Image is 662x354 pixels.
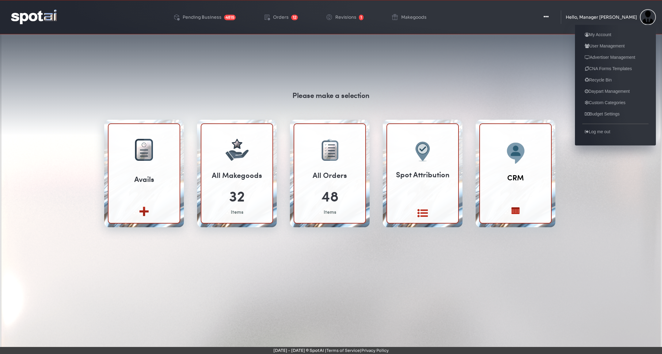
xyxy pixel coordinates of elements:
div: Please make a selection [292,90,370,100]
span: 4815 [224,15,236,20]
div: Spot Attribution [387,169,458,180]
img: order-play.png [263,13,271,21]
a: Google vs Post Logs [400,213,445,228]
span: 1 [359,15,363,20]
img: vector-42.svg [325,156,327,157]
img: group-27.png [135,139,153,161]
a: Pending Business 4815 [168,4,241,31]
img: vector-36.svg [330,139,332,141]
a: Custom Categories [582,99,628,106]
div: 32 [229,185,245,206]
img: vector-38.svg [325,144,327,145]
div: 48 [321,185,339,206]
img: create-new-2.svg [127,197,161,221]
div: Orders [273,15,289,19]
div: Google vs Post Logs [400,221,445,228]
img: CRM-V4.png [501,139,530,168]
div: Revisions [335,15,356,19]
a: Daypart Management [582,88,632,95]
img: group-31.png [321,140,338,161]
div: Create new [127,222,161,229]
div: Pending Business [183,15,222,19]
a: Terms of Service [326,348,360,353]
div: Hello, Manager [PERSON_NAME] [566,15,637,19]
span: 12 [291,15,298,20]
div: Makegoods [401,15,427,19]
div: Items [231,208,243,215]
div: All Orders [313,170,347,180]
a: Log me out [582,128,613,135]
img: vector-41.svg [325,153,327,154]
img: deployed-code-history.png [173,13,180,21]
div: Items [324,208,336,215]
a: My Calendar [499,219,532,230]
div: Avails [108,174,180,184]
img: spot-attribution.png [410,139,436,164]
img: vector-39.svg [325,147,327,149]
img: group-29.png [142,142,146,147]
img: change-circle.png [325,13,333,21]
a: My Account [582,31,614,38]
a: User Management [582,42,627,50]
a: Revisions 1 [321,4,368,31]
img: vector-37.svg [327,139,330,141]
div: All Makegoods [212,170,262,180]
img: vector-40.svg [325,150,327,151]
a: All Makegoods 32 Items [201,123,273,224]
a: Makegoods [386,4,432,31]
a: Budget Settings [582,110,622,118]
a: Recycle Bin [582,76,614,84]
img: Sterling Cooper & Partners [640,9,656,25]
img: logo-reversed.png [11,9,57,24]
img: my_calendar_icon_BA2B1B_centered_bigger.svg [499,199,532,223]
img: group-28.png [140,149,148,156]
a: Advertiser Management [582,54,638,61]
img: vector-34.svg [227,153,228,154]
a: Privacy Policy [361,348,389,353]
img: group-32.png [328,144,335,157]
a: CRM [507,172,524,183]
a: CNA Forms Templates [582,65,634,72]
a: Create new [127,217,161,229]
a: Orders 12 [258,4,303,31]
a: All Orders 48 Items [294,123,366,224]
